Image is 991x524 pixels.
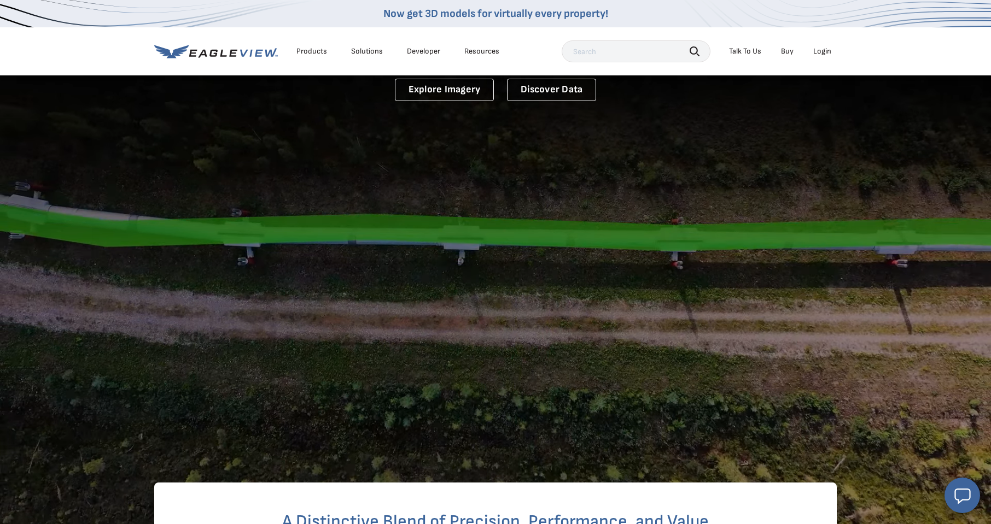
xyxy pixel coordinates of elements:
[351,46,383,56] div: Solutions
[507,79,596,101] a: Discover Data
[945,478,980,513] button: Open chat window
[781,46,794,56] a: Buy
[407,46,440,56] a: Developer
[562,40,710,62] input: Search
[729,46,761,56] div: Talk To Us
[464,46,499,56] div: Resources
[395,79,494,101] a: Explore Imagery
[813,46,831,56] div: Login
[383,7,608,20] a: Now get 3D models for virtually every property!
[296,46,327,56] div: Products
